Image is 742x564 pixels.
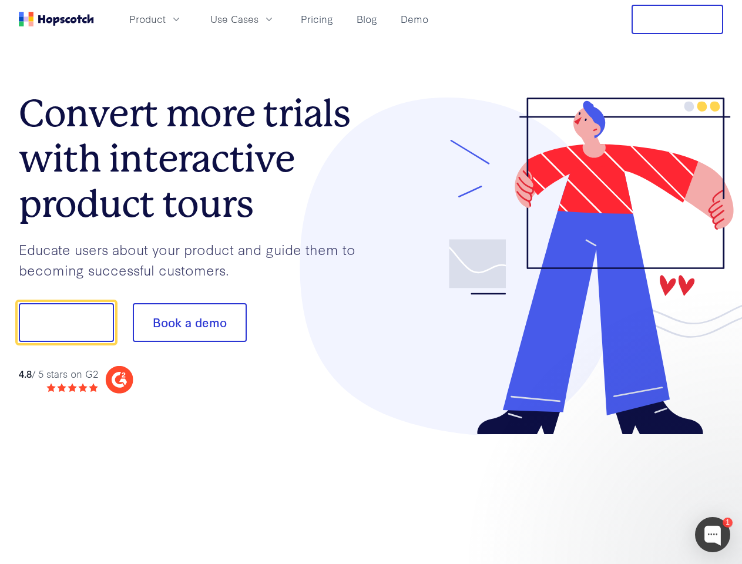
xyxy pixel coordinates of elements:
p: Educate users about your product and guide them to becoming successful customers. [19,239,371,280]
a: Blog [352,9,382,29]
span: Use Cases [210,12,258,26]
strong: 4.8 [19,367,32,380]
button: Use Cases [203,9,282,29]
button: Product [122,9,189,29]
button: Free Trial [632,5,723,34]
h1: Convert more trials with interactive product tours [19,91,371,226]
button: Show me! [19,303,114,342]
div: / 5 stars on G2 [19,367,98,381]
span: Product [129,12,166,26]
div: 1 [723,518,733,528]
a: Demo [396,9,433,29]
button: Book a demo [133,303,247,342]
a: Home [19,12,94,26]
a: Pricing [296,9,338,29]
